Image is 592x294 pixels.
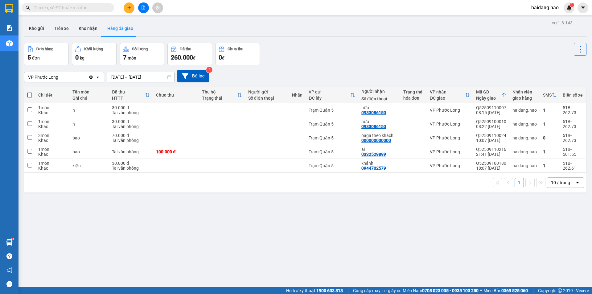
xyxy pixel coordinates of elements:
div: hữu [361,119,397,124]
div: ĐC giao [430,96,465,101]
div: ĐC lấy [309,96,350,101]
img: warehouse-icon [6,40,13,47]
span: Miền Bắc [483,287,528,294]
div: 1 món [38,119,66,124]
div: haidang.hao [512,122,537,126]
div: Tại văn phòng [112,138,150,143]
span: message [6,281,12,287]
sup: 1 [570,3,574,7]
div: 1 [543,108,557,113]
div: Số lượng [132,47,148,51]
span: 0 [75,54,79,61]
svg: Clear value [88,75,93,80]
div: haidang.hao [512,108,537,113]
button: aim [152,2,163,13]
div: Đã thu [112,89,145,94]
div: Trạng thái [403,89,424,94]
div: Người nhận [361,89,397,94]
button: file-add [138,2,149,13]
div: 1 [543,149,557,154]
div: Q52509110216 [476,147,506,152]
button: plus [124,2,134,13]
th: Toggle SortBy [109,87,153,103]
span: đơn [32,56,40,60]
span: đ [193,56,195,60]
span: đ [222,56,224,60]
div: Nhãn [292,93,302,97]
th: Toggle SortBy [306,87,358,103]
div: Nhân viên [512,89,537,94]
div: HTTT [112,96,145,101]
div: 70.000 đ [112,133,150,138]
span: question-circle [6,253,12,259]
span: file-add [141,6,146,10]
div: Khác [38,110,66,115]
div: Khác [38,152,66,157]
span: | [532,287,533,294]
div: 1 [543,122,557,126]
div: 51B-262.73 [563,105,583,115]
div: ver 1.8.143 [552,19,573,26]
div: Khối lượng [84,47,103,51]
div: Trạm Quận 5 [309,163,355,168]
button: Đơn hàng5đơn [24,43,69,65]
strong: 0369 525 060 [501,288,528,293]
span: haidang.hao [526,4,564,11]
div: Ghi chú [72,96,106,101]
div: hóa đơn [403,96,424,101]
div: kiện [72,163,106,168]
span: 7 [123,54,126,61]
input: Tìm tên, số ĐT hoặc mã đơn [34,4,107,11]
sup: 1 [12,238,14,240]
div: Chưa thu [156,93,196,97]
div: Q52509100010 [476,119,506,124]
div: Khác [38,138,66,143]
div: Q52509100180 [476,161,506,166]
img: solution-icon [6,25,13,31]
button: Kho gửi [24,21,49,36]
div: Thu hộ [202,89,237,94]
div: Tên món [72,89,106,94]
div: Trạm Quận 5 [309,135,355,140]
div: haidang.hao [512,135,537,140]
div: Mã GD [476,89,501,94]
button: Trên xe [49,21,74,36]
span: 5 [27,54,31,61]
div: 000000000000 [361,138,391,143]
div: 100.000 đ [156,149,196,154]
span: copyright [558,288,562,293]
div: Số điện thoại [248,96,286,101]
div: 1 món [38,147,66,152]
span: notification [6,267,12,273]
span: kg [80,56,84,60]
div: VP gửi [309,89,350,94]
span: 0 [219,54,222,61]
span: plus [127,6,131,10]
div: VP nhận [430,89,465,94]
div: 51B-262.73 [563,119,583,129]
span: | [347,287,348,294]
div: VP Phước Long [430,135,470,140]
button: Hàng đã giao [102,21,138,36]
div: 21:41 [DATE] [476,152,506,157]
img: logo-vxr [5,4,13,13]
div: 0983086150 [361,124,386,129]
input: Select a date range. [107,72,174,82]
div: haidang.hao [512,149,537,154]
div: VP Phước Long [430,108,470,113]
th: Toggle SortBy [427,87,473,103]
button: Đã thu260.000đ [167,43,212,65]
div: 30.000 đ [112,105,150,110]
div: bao [72,135,106,140]
div: khánh [361,161,397,166]
div: ai [361,147,397,152]
strong: 0708 023 035 - 0935 103 250 [422,288,479,293]
div: hữu [361,105,397,110]
div: VP Phước Long [430,149,470,154]
span: caret-down [580,5,586,10]
div: Trạng thái [202,96,237,101]
button: Chưa thu0đ [215,43,260,65]
div: 51B-262.61 [563,161,583,171]
div: 3 món [38,133,66,138]
button: caret-down [578,2,588,13]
